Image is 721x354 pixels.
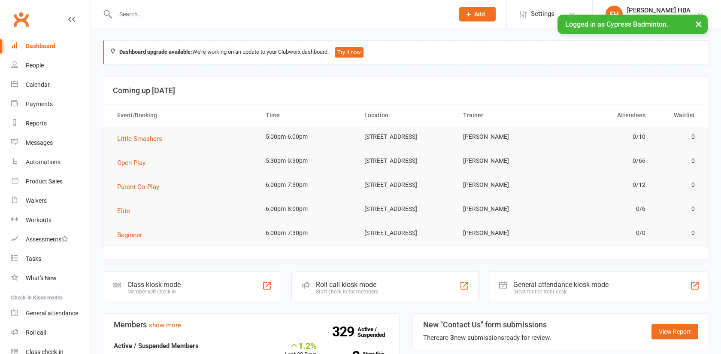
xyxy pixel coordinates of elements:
[258,104,357,126] th: Time
[11,172,91,191] a: Product Sales
[316,289,378,295] div: Staff check-in for members
[285,341,317,350] div: 1.2%
[423,320,551,329] h3: New "Contact Us" form submissions
[113,8,448,20] input: Search...
[450,334,454,342] strong: 3
[26,43,55,49] div: Dashboard
[11,37,91,56] a: Dashboard
[423,333,551,343] div: There are new submissions ready for review.
[11,133,91,153] a: Messages
[606,6,623,23] div: FH
[117,158,151,168] button: Open Play
[455,127,554,147] td: [PERSON_NAME]
[554,151,653,171] td: 0/66
[258,175,357,195] td: 6:00pm-7:30pm
[258,199,357,219] td: 6:00pm-8:00pm
[26,255,41,262] div: Tasks
[103,40,709,64] div: We're working on an update to your Clubworx dashboard.
[258,151,357,171] td: 5:30pm-9:30pm
[653,223,703,243] td: 0
[627,6,691,14] div: [PERSON_NAME] HBA
[26,236,68,243] div: Assessments
[109,104,258,126] th: Event/Booking
[455,199,554,219] td: [PERSON_NAME]
[149,321,181,329] a: show more
[474,11,485,18] span: Add
[627,14,691,22] div: Cypress Badminton
[653,127,703,147] td: 0
[258,223,357,243] td: 6:00pm-7:30pm
[117,182,165,192] button: Parent Co-Play
[554,199,653,219] td: 0/6
[531,4,554,24] span: Settings
[117,230,148,240] button: Beginner
[258,127,357,147] td: 5:00pm-6:00pm
[455,223,554,243] td: [PERSON_NAME]
[554,104,653,126] th: Attendees
[10,9,32,30] a: Clubworx
[11,304,91,323] a: General attendance kiosk mode
[554,127,653,147] td: 0/10
[653,104,703,126] th: Waitlist
[357,151,455,171] td: [STREET_ADDRESS]
[11,191,91,211] a: Waivers
[113,86,699,95] h3: Coming up [DATE]
[357,199,455,219] td: [STREET_ADDRESS]
[653,175,703,195] td: 0
[554,175,653,195] td: 0/12
[455,151,554,171] td: [PERSON_NAME]
[117,183,159,191] span: Parent Co-Play
[26,120,47,127] div: Reports
[26,178,63,185] div: Product Sales
[119,49,192,55] strong: Dashboard upgrade available:
[357,175,455,195] td: [STREET_ADDRESS]
[513,289,609,295] div: Great for the front desk
[11,230,91,249] a: Assessments
[357,223,455,243] td: [STREET_ADDRESS]
[653,199,703,219] td: 0
[26,329,46,336] div: Roll call
[11,211,91,230] a: Workouts
[114,320,389,329] h3: Members
[455,104,554,126] th: Trainer
[11,114,91,133] a: Reports
[26,197,47,204] div: Waivers
[554,223,653,243] td: 0/0
[26,81,50,88] div: Calendar
[127,289,181,295] div: Member self check-in
[11,249,91,269] a: Tasks
[11,269,91,288] a: What's New
[117,231,142,239] span: Beginner
[26,139,53,146] div: Messages
[26,62,44,69] div: People
[357,320,395,344] a: 329Active / Suspended
[455,175,554,195] td: [PERSON_NAME]
[26,101,53,107] div: Payments
[11,323,91,342] a: Roll call
[26,159,61,165] div: Automations
[651,324,698,339] a: View Report
[316,281,378,289] div: Roll call kiosk mode
[117,159,145,167] span: Open Play
[653,151,703,171] td: 0
[117,135,162,143] span: Little Smashers
[117,134,168,144] button: Little Smashers
[565,20,668,28] span: Logged in as Cypress Badminton.
[335,47,364,58] button: Try it now
[332,325,357,338] strong: 329
[117,206,136,216] button: Elite
[513,281,609,289] div: General attendance kiosk mode
[127,281,181,289] div: Class kiosk mode
[357,127,455,147] td: [STREET_ADDRESS]
[357,104,455,126] th: Location
[11,153,91,172] a: Automations
[11,56,91,75] a: People
[691,15,706,33] button: ×
[11,95,91,114] a: Payments
[26,217,51,223] div: Workouts
[117,207,130,215] span: Elite
[114,342,199,350] strong: Active / Suspended Members
[459,7,496,21] button: Add
[26,310,78,317] div: General attendance
[26,275,57,281] div: What's New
